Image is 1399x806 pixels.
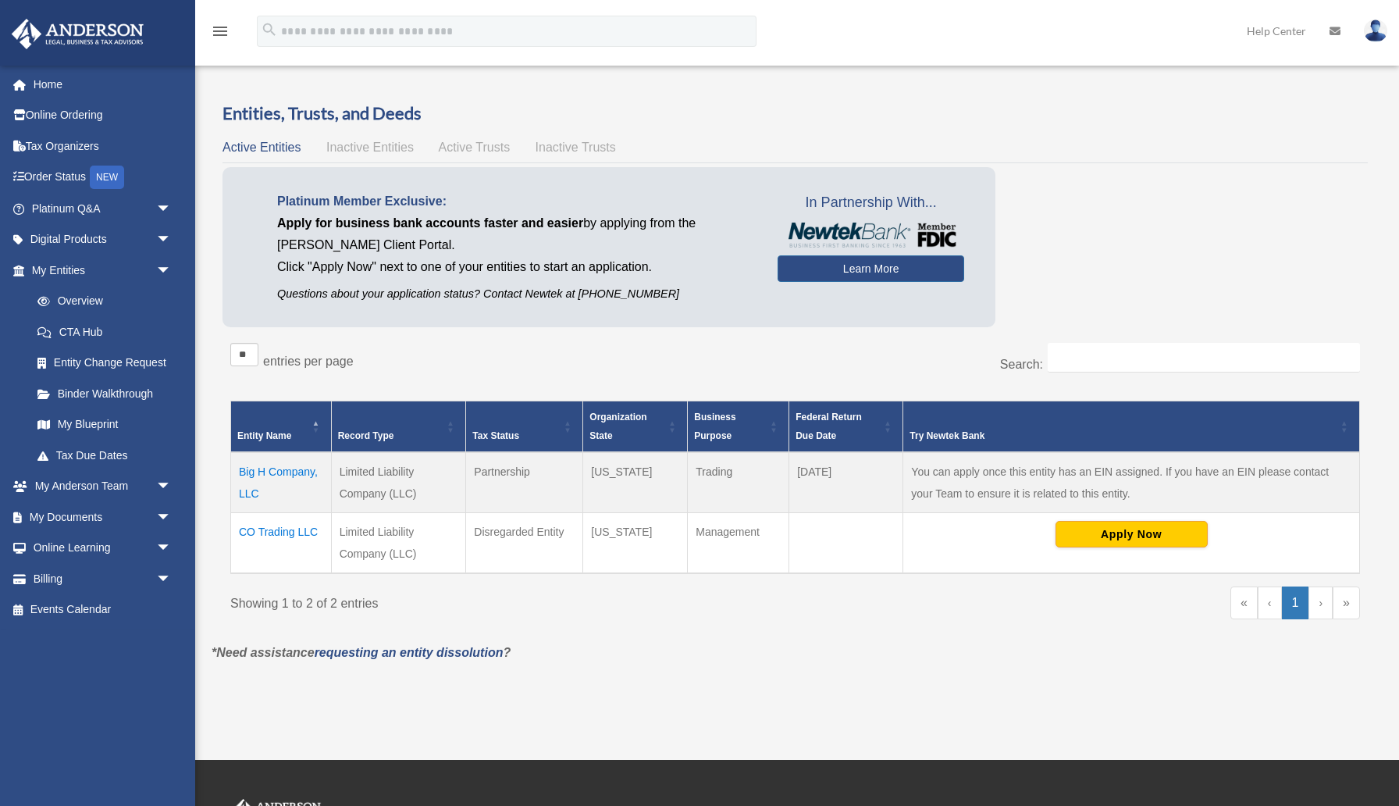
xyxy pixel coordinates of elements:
span: Active Entities [222,141,301,154]
span: Entity Name [237,430,291,441]
span: arrow_drop_down [156,501,187,533]
a: Entity Change Request [22,348,187,379]
a: Online Learningarrow_drop_down [11,533,195,564]
div: Try Newtek Bank [910,426,1336,445]
span: Inactive Trusts [536,141,616,154]
a: CTA Hub [22,316,187,348]
span: Inactive Entities [326,141,414,154]
h3: Entities, Trusts, and Deeds [222,102,1368,126]
td: Big H Company, LLC [231,452,332,513]
a: My Blueprint [22,409,187,440]
a: Tax Due Dates [22,440,187,471]
th: Organization State: Activate to sort [583,401,688,452]
td: [US_STATE] [583,512,688,573]
span: arrow_drop_down [156,563,187,595]
span: arrow_drop_down [156,471,187,503]
a: menu [211,27,230,41]
th: Federal Return Due Date: Activate to sort [789,401,903,452]
a: 1 [1282,587,1309,619]
span: arrow_drop_down [156,255,187,287]
a: Home [11,69,195,100]
a: Binder Walkthrough [22,378,187,409]
span: Business Purpose [694,412,735,441]
a: My Anderson Teamarrow_drop_down [11,471,195,502]
th: Entity Name: Activate to invert sorting [231,401,332,452]
i: search [261,21,278,38]
a: Billingarrow_drop_down [11,563,195,594]
a: Next [1308,587,1333,619]
img: User Pic [1364,20,1387,42]
a: Online Ordering [11,100,195,131]
span: arrow_drop_down [156,533,187,565]
a: First [1230,587,1258,619]
span: Active Trusts [439,141,511,154]
span: Tax Status [472,430,519,441]
img: NewtekBankLogoSM.png [785,223,956,248]
a: Order StatusNEW [11,162,195,194]
a: My Entitiesarrow_drop_down [11,255,187,286]
p: by applying from the [PERSON_NAME] Client Portal. [277,212,754,256]
th: Business Purpose: Activate to sort [688,401,789,452]
span: Record Type [338,430,394,441]
td: Partnership [466,452,583,513]
td: [US_STATE] [583,452,688,513]
span: arrow_drop_down [156,193,187,225]
label: Search: [1000,358,1043,371]
th: Try Newtek Bank : Activate to sort [903,401,1360,452]
a: Platinum Q&Aarrow_drop_down [11,193,195,224]
a: Last [1333,587,1360,619]
a: My Documentsarrow_drop_down [11,501,195,533]
a: Events Calendar [11,594,195,626]
span: Apply for business bank accounts faster and easier [277,216,583,230]
label: entries per page [263,355,354,368]
p: Platinum Member Exclusive: [277,191,754,212]
a: Previous [1258,587,1282,619]
p: Questions about your application status? Contact Newtek at [PHONE_NUMBER] [277,284,754,304]
em: *Need assistance ? [212,646,511,659]
div: NEW [90,166,124,189]
img: Anderson Advisors Platinum Portal [7,19,148,49]
td: Trading [688,452,789,513]
div: Showing 1 to 2 of 2 entries [230,587,784,615]
td: CO Trading LLC [231,512,332,573]
a: Tax Organizers [11,130,195,162]
a: requesting an entity dissolution [315,646,504,659]
a: Overview [22,286,180,317]
a: Digital Productsarrow_drop_down [11,224,195,255]
p: Click "Apply Now" next to one of your entities to start an application. [277,256,754,278]
span: Federal Return Due Date [796,412,862,441]
span: Organization State [589,412,646,441]
td: Disregarded Entity [466,512,583,573]
span: arrow_drop_down [156,224,187,256]
th: Record Type: Activate to sort [331,401,466,452]
td: [DATE] [789,452,903,513]
span: In Partnership With... [778,191,964,216]
td: Management [688,512,789,573]
td: Limited Liability Company (LLC) [331,512,466,573]
td: Limited Liability Company (LLC) [331,452,466,513]
i: menu [211,22,230,41]
button: Apply Now [1055,521,1208,547]
td: You can apply once this entity has an EIN assigned. If you have an EIN please contact your Team t... [903,452,1360,513]
a: Learn More [778,255,964,282]
th: Tax Status: Activate to sort [466,401,583,452]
